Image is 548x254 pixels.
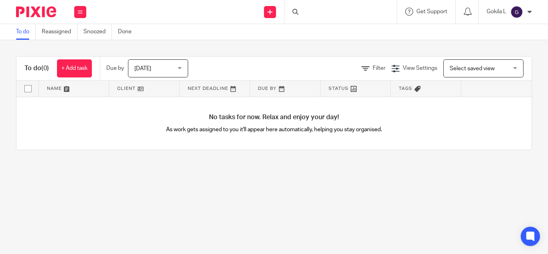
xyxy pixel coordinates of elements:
[416,9,447,14] span: Get Support
[16,6,56,17] img: Pixie
[487,8,506,16] p: Gokila L
[399,86,412,91] span: Tags
[134,66,151,71] span: [DATE]
[24,64,49,73] h1: To do
[41,65,49,71] span: (0)
[42,24,77,40] a: Reassigned
[16,113,532,122] h4: No tasks for now. Relax and enjoy your day!
[83,24,112,40] a: Snoozed
[106,64,124,72] p: Due by
[373,65,386,71] span: Filter
[510,6,523,18] img: svg%3E
[118,24,138,40] a: Done
[16,24,36,40] a: To do
[145,126,403,134] p: As work gets assigned to you it'll appear here automatically, helping you stay organised.
[57,59,92,77] a: + Add task
[450,66,495,71] span: Select saved view
[403,65,437,71] span: View Settings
